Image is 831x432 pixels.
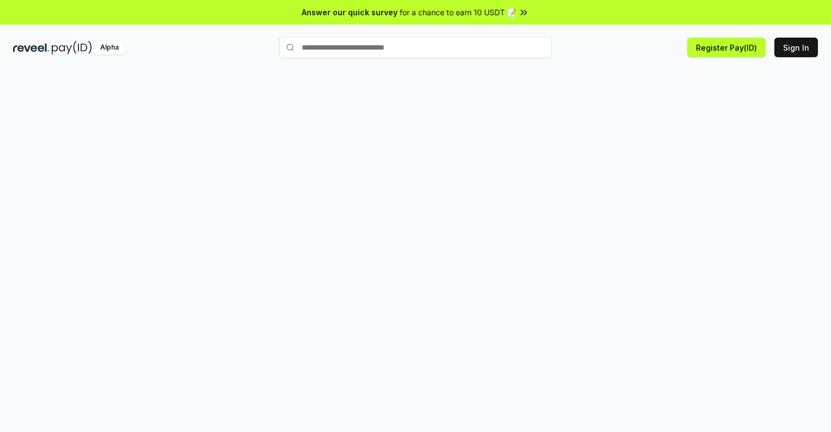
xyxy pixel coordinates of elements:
[13,41,50,54] img: reveel_dark
[52,41,92,54] img: pay_id
[774,38,818,57] button: Sign In
[687,38,766,57] button: Register Pay(ID)
[400,7,516,18] span: for a chance to earn 10 USDT 📝
[302,7,398,18] span: Answer our quick survey
[94,41,125,54] div: Alpha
